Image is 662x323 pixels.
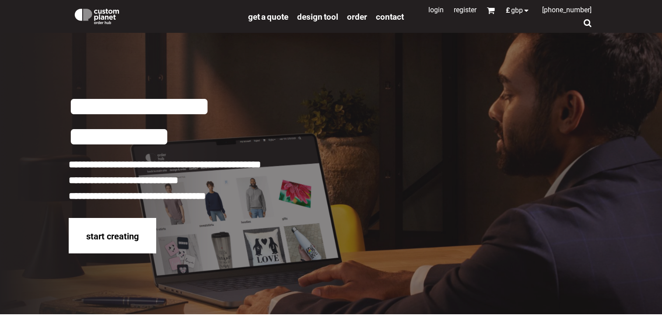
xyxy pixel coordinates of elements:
img: Custom Planet [73,7,121,24]
span: design tool [297,12,338,22]
span: order [347,12,367,22]
a: Contact [376,11,404,21]
a: Custom Planet [69,2,244,28]
span: GBP [511,7,523,14]
span: [PHONE_NUMBER] [542,6,592,14]
a: Register [454,6,476,14]
span: Contact [376,12,404,22]
span: start creating [86,231,139,242]
a: order [347,11,367,21]
a: get a quote [248,11,288,21]
span: get a quote [248,12,288,22]
a: design tool [297,11,338,21]
a: Login [428,6,444,14]
span: £ [506,7,511,14]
